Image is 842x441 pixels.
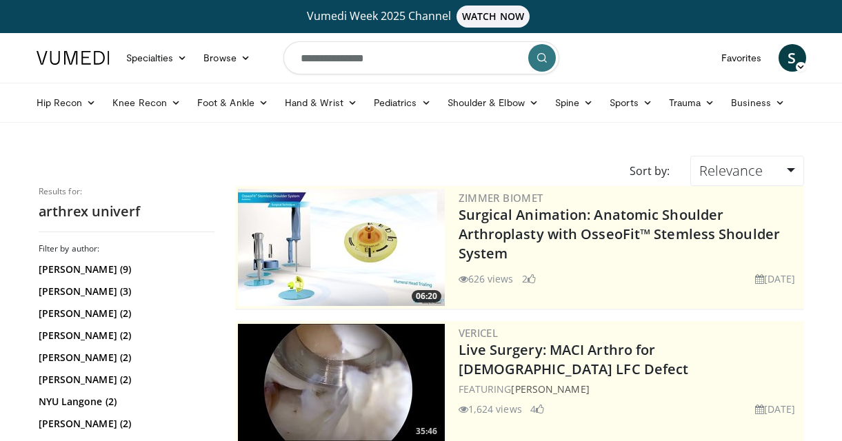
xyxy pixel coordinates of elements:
a: Browse [195,44,259,72]
li: [DATE] [755,402,796,416]
a: Trauma [661,89,723,116]
a: S [779,44,806,72]
a: NYU Langone (2) [39,395,211,409]
a: Spine [547,89,601,116]
a: 06:20 [238,189,445,306]
h3: Filter by author: [39,243,214,254]
span: 35:46 [412,425,441,438]
a: Zimmer Biomet [459,191,543,205]
a: Sports [601,89,661,116]
a: Foot & Ankle [189,89,277,116]
a: Relevance [690,156,803,186]
a: Pediatrics [365,89,439,116]
li: 1,624 views [459,402,522,416]
img: eb023345-1e2d-4374-a840-ddbc99f8c97c.300x170_q85_crop-smart_upscale.jpg [238,324,445,441]
li: 2 [522,271,536,286]
a: Vericel [459,326,499,340]
a: [PERSON_NAME] (2) [39,373,211,387]
input: Search topics, interventions [283,41,559,74]
a: Knee Recon [104,89,189,116]
a: 35:46 [238,324,445,441]
p: Results for: [39,186,214,197]
li: 626 views [459,271,514,286]
a: [PERSON_NAME] (2) [39,351,211,365]
li: [DATE] [755,271,796,286]
a: Hand & Wrist [277,89,365,116]
img: VuMedi Logo [37,51,110,65]
span: 06:20 [412,290,441,302]
a: Vumedi Week 2025 ChannelWATCH NOW [39,6,804,28]
div: FEATURING [459,382,801,396]
a: Live Surgery: MACI Arthro for [DEMOGRAPHIC_DATA] LFC Defect [459,340,689,378]
a: Hip Recon [28,89,105,116]
img: 84e7f812-2061-4fff-86f6-cdff29f66ef4.300x170_q85_crop-smart_upscale.jpg [238,189,445,306]
li: 4 [530,402,544,416]
a: [PERSON_NAME] (9) [39,263,211,276]
a: Specialties [118,44,196,72]
a: Business [723,89,793,116]
a: [PERSON_NAME] (3) [39,285,211,298]
a: [PERSON_NAME] (2) [39,329,211,342]
a: Favorites [713,44,770,72]
h2: arthrex univerf [39,203,214,220]
div: Sort by: [619,156,680,186]
span: Relevance [699,161,763,180]
span: WATCH NOW [457,6,530,28]
a: [PERSON_NAME] (2) [39,307,211,320]
a: [PERSON_NAME] [511,382,589,396]
a: Surgical Animation: Anatomic Shoulder Arthroplasty with OsseoFit™ Stemless Shoulder System [459,205,781,263]
a: Shoulder & Elbow [439,89,547,116]
a: [PERSON_NAME] (2) [39,417,211,431]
